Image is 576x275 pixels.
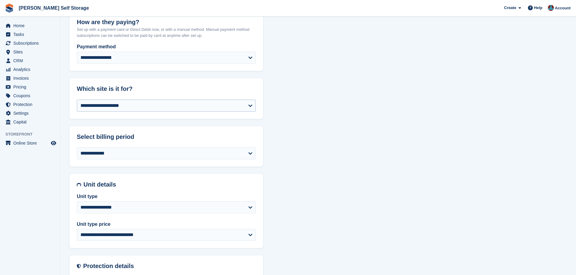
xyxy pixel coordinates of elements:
[77,221,256,228] label: Unit type price
[3,39,57,47] a: menu
[3,118,57,126] a: menu
[3,21,57,30] a: menu
[13,74,50,82] span: Invoices
[77,85,256,92] h2: Which site is it for?
[3,65,57,74] a: menu
[3,48,57,56] a: menu
[13,91,50,100] span: Coupons
[3,30,57,39] a: menu
[3,91,57,100] a: menu
[5,131,60,137] span: Storefront
[13,56,50,65] span: CRM
[555,5,571,11] span: Account
[548,5,554,11] img: Dev Yildirim
[50,139,57,147] a: Preview store
[77,27,256,38] p: Set up with a payment card or Direct Debit now, or with a manual method. Manual payment method su...
[504,5,516,11] span: Create
[3,139,57,147] a: menu
[77,193,256,200] label: Unit type
[77,181,81,188] img: unit-details-icon-595b0c5c156355b767ba7b61e002efae458ec76ed5ec05730b8e856ff9ea34a9.svg
[77,19,256,26] h2: How are they paying?
[77,133,256,140] h2: Select billing period
[77,263,81,270] img: insurance-details-icon-731ffda60807649b61249b889ba3c5e2b5c27d34e2e1fb37a309f0fde93ff34a.svg
[3,109,57,117] a: menu
[3,56,57,65] a: menu
[13,100,50,109] span: Protection
[83,263,256,270] h2: Protection details
[16,3,91,13] a: [PERSON_NAME] Self Storage
[13,118,50,126] span: Capital
[13,83,50,91] span: Pricing
[83,181,256,188] h2: Unit details
[13,48,50,56] span: Sites
[13,21,50,30] span: Home
[5,4,14,13] img: stora-icon-8386f47178a22dfd0bd8f6a31ec36ba5ce8667c1dd55bd0f319d3a0aa187defe.svg
[13,109,50,117] span: Settings
[3,83,57,91] a: menu
[3,100,57,109] a: menu
[77,43,256,50] label: Payment method
[13,65,50,74] span: Analytics
[534,5,542,11] span: Help
[13,139,50,147] span: Online Store
[13,39,50,47] span: Subscriptions
[3,74,57,82] a: menu
[13,30,50,39] span: Tasks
